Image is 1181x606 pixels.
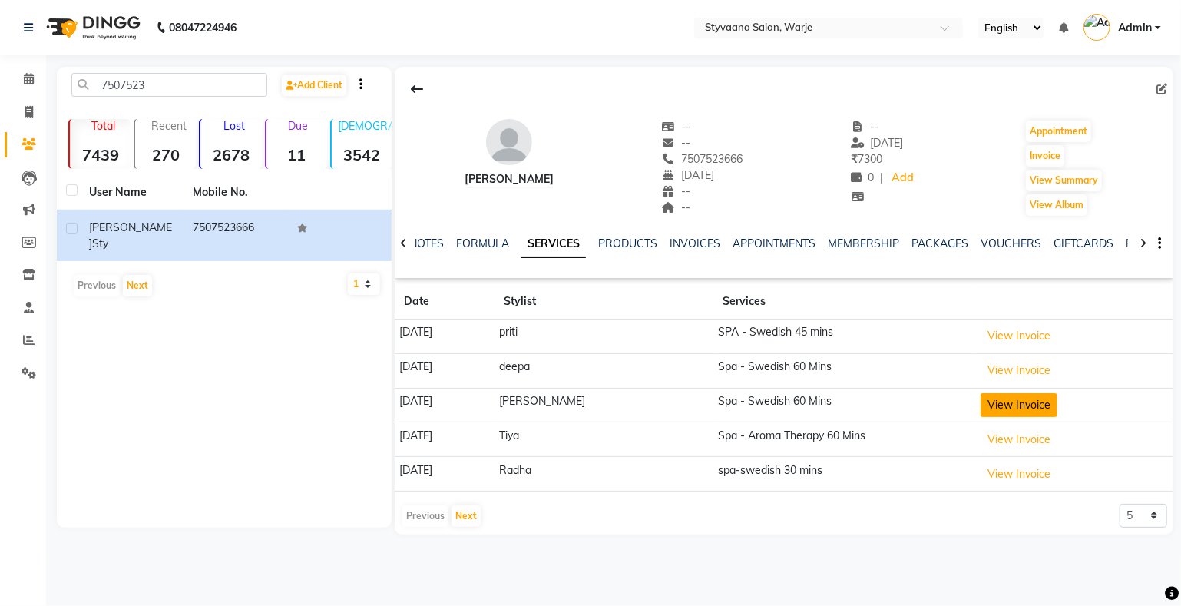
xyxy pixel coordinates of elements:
[135,145,196,164] strong: 270
[1026,170,1102,191] button: View Summary
[1054,237,1113,250] a: GIFTCARDS
[200,145,261,164] strong: 2678
[1026,194,1087,216] button: View Album
[495,457,713,492] td: Radha
[495,284,713,320] th: Stylist
[1126,237,1165,250] a: POINTS
[733,237,815,250] a: APPOINTMENTS
[911,237,968,250] a: PACKAGES
[495,388,713,422] td: [PERSON_NAME]
[851,152,882,166] span: 7300
[713,284,976,320] th: Services
[270,119,327,133] p: Due
[981,393,1057,417] button: View Invoice
[662,168,715,182] span: [DATE]
[713,422,976,457] td: Spa - Aroma Therapy 60 Mins
[662,136,691,150] span: --
[1118,20,1152,36] span: Admin
[981,324,1057,348] button: View Invoice
[39,6,144,49] img: logo
[169,6,237,49] b: 08047224946
[981,237,1041,250] a: VOUCHERS
[495,320,713,354] td: priti
[889,167,916,189] a: Add
[70,145,131,164] strong: 7439
[184,175,287,210] th: Mobile No.
[76,119,131,133] p: Total
[662,200,691,214] span: --
[332,145,392,164] strong: 3542
[486,119,532,165] img: avatar
[1083,14,1110,41] img: Admin
[981,359,1057,382] button: View Invoice
[266,145,327,164] strong: 11
[409,237,444,250] a: NOTES
[713,457,976,492] td: spa-swedish 30 mins
[851,171,874,184] span: 0
[495,422,713,457] td: Tiya
[662,152,743,166] span: 7507523666
[395,422,495,457] td: [DATE]
[662,120,691,134] span: --
[395,284,495,320] th: Date
[282,75,346,96] a: Add Client
[401,75,433,104] div: Back to Client
[851,152,858,166] span: ₹
[71,73,267,97] input: Search by Name/Mobile/Email/Code
[207,119,261,133] p: Lost
[713,353,976,388] td: Spa - Swedish 60 Mins
[465,171,554,187] div: [PERSON_NAME]
[456,237,509,250] a: FORMULA
[89,220,172,250] span: [PERSON_NAME]
[141,119,196,133] p: Recent
[495,353,713,388] td: deepa
[92,237,108,250] span: Sty
[662,184,691,198] span: --
[828,237,899,250] a: MEMBERSHIP
[981,462,1057,486] button: View Invoice
[123,275,152,296] button: Next
[713,388,976,422] td: Spa - Swedish 60 Mins
[395,457,495,492] td: [DATE]
[880,170,883,186] span: |
[184,210,287,261] td: 7507523666
[981,428,1057,452] button: View Invoice
[851,120,880,134] span: --
[1026,121,1091,142] button: Appointment
[395,388,495,422] td: [DATE]
[851,136,904,150] span: [DATE]
[80,175,184,210] th: User Name
[395,320,495,354] td: [DATE]
[338,119,392,133] p: [DEMOGRAPHIC_DATA]
[452,505,481,527] button: Next
[1026,145,1064,167] button: Invoice
[395,353,495,388] td: [DATE]
[521,230,586,258] a: SERVICES
[670,237,720,250] a: INVOICES
[713,320,976,354] td: SPA - Swedish 45 mins
[598,237,657,250] a: PRODUCTS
